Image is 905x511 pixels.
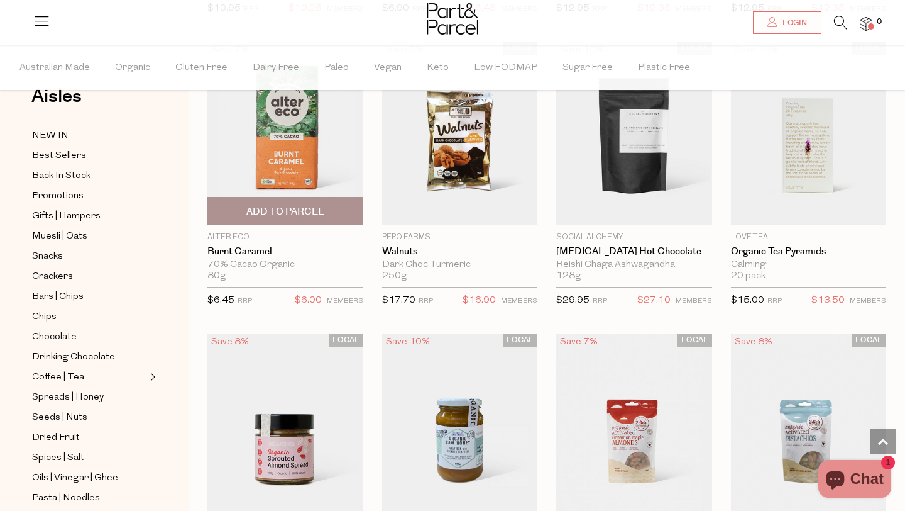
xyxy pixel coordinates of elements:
[814,460,895,501] inbox-online-store-chat: Shopify online store chat
[474,46,537,90] span: Low FODMAP
[32,148,146,164] a: Best Sellers
[32,168,146,184] a: Back In Stock
[382,271,407,282] span: 250g
[32,450,146,466] a: Spices | Salt
[207,42,363,225] img: Burnt Caramel
[32,189,84,204] span: Promotions
[382,334,434,351] div: Save 10%
[19,46,90,90] span: Australian Made
[238,298,252,305] small: RRP
[32,249,63,264] span: Snacks
[767,298,782,305] small: RRP
[556,42,712,225] img: Adaptogenic Hot Chocolate
[556,334,601,351] div: Save 7%
[32,309,146,325] a: Chips
[32,329,146,345] a: Chocolate
[852,334,886,347] span: LOCAL
[32,451,84,466] span: Spices | Salt
[382,259,538,271] div: Dark Choc Turmeric
[638,46,690,90] span: Plastic Free
[32,410,146,425] a: Seeds | Nuts
[463,293,496,309] span: $16.90
[32,410,87,425] span: Seeds | Nuts
[731,246,887,257] a: Organic Tea Pyramids
[32,390,104,405] span: Spreads | Honey
[147,369,156,385] button: Expand/Collapse Coffee | Tea
[676,298,712,305] small: MEMBERS
[246,205,324,218] span: Add To Parcel
[324,46,349,90] span: Paleo
[207,197,363,225] button: Add To Parcel
[419,298,433,305] small: RRP
[382,296,415,305] span: $17.70
[32,370,84,385] span: Coffee | Tea
[32,209,101,224] span: Gifts | Hampers
[32,490,146,506] a: Pasta | Noodles
[382,232,538,243] p: Pepo Farms
[207,271,226,282] span: 80g
[556,232,712,243] p: Social Alchemy
[207,232,363,243] p: Alter Eco
[753,11,821,34] a: Login
[253,46,299,90] span: Dairy Free
[32,149,86,164] span: Best Sellers
[32,369,146,385] a: Coffee | Tea
[31,87,82,118] a: Aisles
[731,232,887,243] p: Love Tea
[32,491,100,506] span: Pasta | Noodles
[32,128,69,143] span: NEW IN
[556,296,590,305] span: $29.95
[556,271,581,282] span: 128g
[731,42,887,225] img: Organic Tea Pyramids
[32,350,115,365] span: Drinking Chocolate
[32,310,57,325] span: Chips
[501,298,537,305] small: MEMBERS
[32,249,146,264] a: Snacks
[32,289,84,305] span: Bars | Chips
[207,296,234,305] span: $6.45
[860,17,872,30] a: 0
[32,430,80,446] span: Dried Fruit
[32,188,146,204] a: Promotions
[874,16,885,28] span: 0
[207,334,253,351] div: Save 8%
[32,229,87,244] span: Muesli | Oats
[556,246,712,257] a: [MEDICAL_DATA] Hot Chocolate
[32,430,146,446] a: Dried Fruit
[811,293,845,309] span: $13.50
[32,471,118,486] span: Oils | Vinegar | Ghee
[115,46,150,90] span: Organic
[32,228,146,244] a: Muesli | Oats
[32,208,146,224] a: Gifts | Hampers
[427,46,449,90] span: Keto
[382,42,538,225] img: Walnuts
[295,293,322,309] span: $6.00
[32,330,77,345] span: Chocolate
[382,246,538,257] a: Walnuts
[374,46,402,90] span: Vegan
[32,289,146,305] a: Bars | Chips
[731,271,765,282] span: 20 pack
[329,334,363,347] span: LOCAL
[32,390,146,405] a: Spreads | Honey
[427,3,478,35] img: Part&Parcel
[32,269,73,284] span: Crackers
[175,46,228,90] span: Gluten Free
[327,298,363,305] small: MEMBERS
[593,298,607,305] small: RRP
[731,334,776,351] div: Save 8%
[32,128,146,143] a: NEW IN
[32,349,146,365] a: Drinking Chocolate
[32,470,146,486] a: Oils | Vinegar | Ghee
[562,46,613,90] span: Sugar Free
[637,293,671,309] span: $27.10
[556,259,712,271] div: Reishi Chaga Ashwagandha
[731,259,887,271] div: Calming
[32,269,146,284] a: Crackers
[207,246,363,257] a: Burnt Caramel
[503,334,537,347] span: LOCAL
[32,169,90,184] span: Back In Stock
[779,18,807,28] span: Login
[31,82,82,110] span: Aisles
[207,259,363,271] div: 70% Cacao Organic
